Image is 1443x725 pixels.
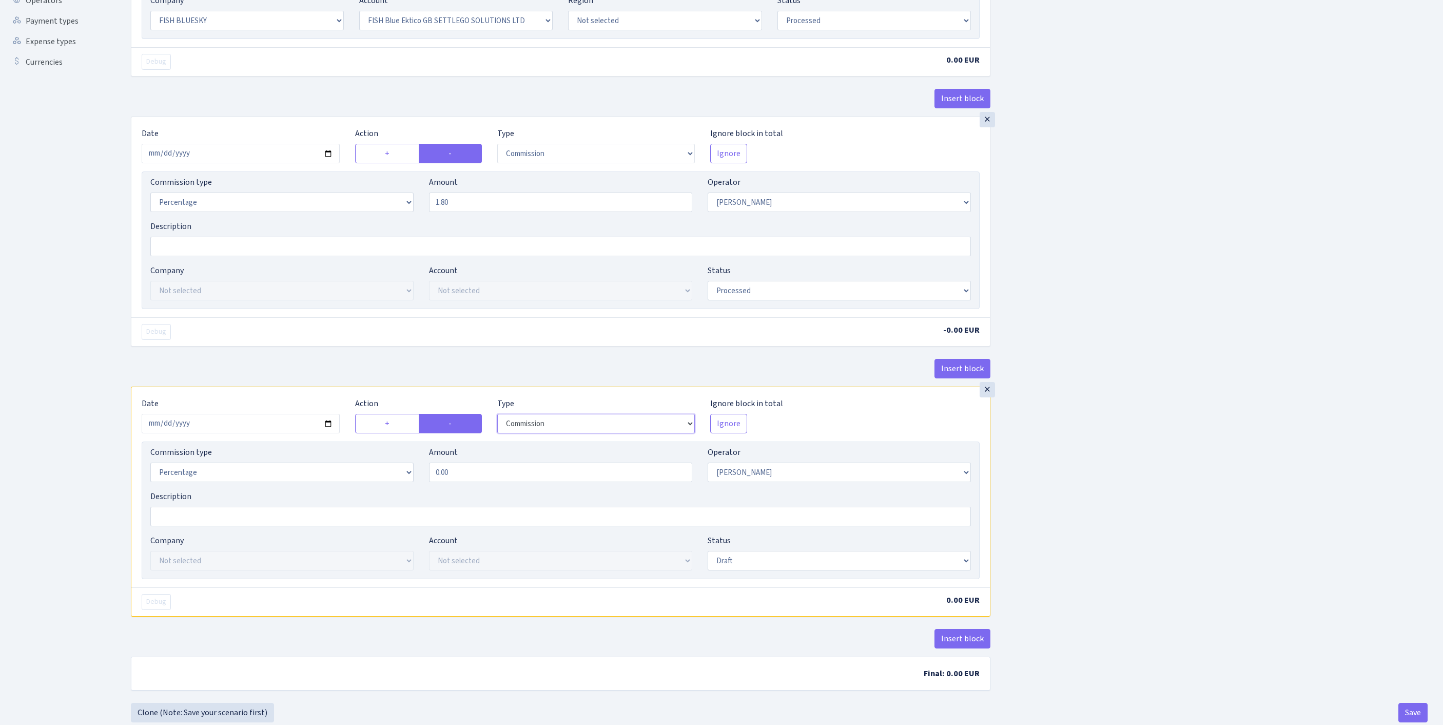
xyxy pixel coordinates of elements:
[429,176,458,188] label: Amount
[708,446,740,459] label: Operator
[5,11,108,31] a: Payment types
[980,112,995,127] div: ×
[150,176,212,188] label: Commission type
[946,54,980,66] span: 0.00 EUR
[924,668,980,679] span: Final: 0.00 EUR
[710,414,747,433] button: Ignore
[708,176,740,188] label: Operator
[150,490,191,503] label: Description
[355,144,420,163] label: +
[355,397,378,410] label: Action
[142,54,171,70] button: Debug
[419,414,482,433] label: -
[710,397,783,410] label: Ignore block in total
[150,535,184,547] label: Company
[497,397,514,410] label: Type
[142,324,171,340] button: Debug
[142,397,159,410] label: Date
[429,535,458,547] label: Account
[131,703,274,722] a: Clone (Note: Save your scenario first)
[497,127,514,140] label: Type
[355,414,420,433] label: +
[150,446,212,459] label: Commission type
[943,325,980,336] span: -0.00 EUR
[708,264,731,277] label: Status
[1398,703,1428,722] button: Save
[946,595,980,606] span: 0.00 EUR
[419,144,482,163] label: -
[710,127,783,140] label: Ignore block in total
[980,382,995,397] div: ×
[142,127,159,140] label: Date
[150,264,184,277] label: Company
[934,89,990,108] button: Insert block
[934,629,990,648] button: Insert block
[429,446,458,459] label: Amount
[355,127,378,140] label: Action
[5,52,108,72] a: Currencies
[150,220,191,233] label: Description
[934,359,990,378] button: Insert block
[142,594,171,610] button: Debug
[708,535,731,547] label: Status
[429,264,458,277] label: Account
[710,144,747,163] button: Ignore
[5,31,108,52] a: Expense types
